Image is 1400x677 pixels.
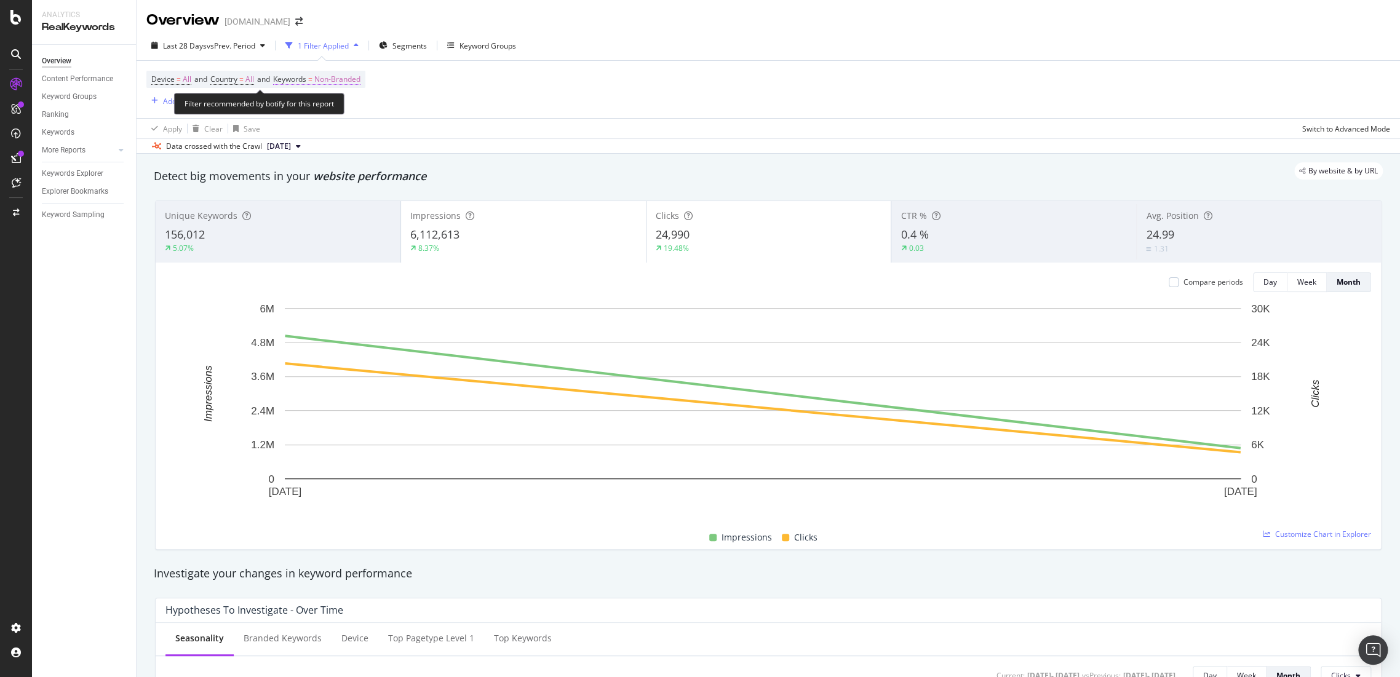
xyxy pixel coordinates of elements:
[42,208,127,221] a: Keyword Sampling
[146,93,196,108] button: Add Filter
[146,119,182,138] button: Apply
[257,74,270,84] span: and
[1153,243,1168,254] div: 1.31
[901,227,928,242] span: 0.4 %
[656,210,679,221] span: Clicks
[262,139,306,154] button: [DATE]
[228,119,260,138] button: Save
[1146,247,1151,251] img: Equal
[42,185,127,198] a: Explorer Bookmarks
[194,74,207,84] span: and
[146,10,220,31] div: Overview
[341,632,368,644] div: Device
[722,530,772,545] span: Impressions
[269,473,274,485] text: 0
[1275,529,1371,539] span: Customize Chart in Explorer
[151,74,175,84] span: Device
[1251,303,1270,314] text: 30K
[1251,439,1264,451] text: 6K
[251,439,274,451] text: 1.2M
[295,17,303,26] div: arrow-right-arrow-left
[42,20,126,34] div: RealKeywords
[280,36,364,55] button: 1 Filter Applied
[251,405,274,417] text: 2.4M
[210,74,237,84] span: Country
[163,96,196,106] div: Add Filter
[251,337,274,349] text: 4.8M
[165,604,343,616] div: Hypotheses to Investigate - Over Time
[656,227,690,242] span: 24,990
[42,10,126,20] div: Analytics
[1310,379,1321,408] text: Clicks
[1327,272,1371,292] button: Month
[1146,210,1198,221] span: Avg. Position
[267,141,291,152] span: 2025 Sep. 1st
[308,74,312,84] span: =
[42,55,71,68] div: Overview
[42,90,127,103] a: Keyword Groups
[163,124,182,134] div: Apply
[174,93,344,114] div: Filter recommended by botify for this report
[410,210,461,221] span: Impressions
[392,41,427,51] span: Segments
[42,144,115,157] a: More Reports
[42,126,74,139] div: Keywords
[459,41,516,51] div: Keyword Groups
[388,632,474,644] div: Top pagetype Level 1
[1183,277,1243,287] div: Compare periods
[494,632,552,644] div: Top Keywords
[1297,119,1390,138] button: Switch to Advanced Mode
[42,144,86,157] div: More Reports
[42,126,127,139] a: Keywords
[42,73,113,85] div: Content Performance
[410,227,459,242] span: 6,112,613
[165,227,205,242] span: 156,012
[418,243,439,253] div: 8.37%
[188,119,223,138] button: Clear
[183,71,191,88] span: All
[1253,272,1287,292] button: Day
[146,36,270,55] button: Last 28 DaysvsPrev. Period
[1337,277,1361,287] div: Month
[442,36,521,55] button: Keyword Groups
[42,208,105,221] div: Keyword Sampling
[173,243,194,253] div: 5.07%
[794,530,817,545] span: Clicks
[239,74,244,84] span: =
[1302,124,1390,134] div: Switch to Advanced Mode
[165,210,237,221] span: Unique Keywords
[1146,227,1174,242] span: 24.99
[204,124,223,134] div: Clear
[374,36,432,55] button: Segments
[42,167,127,180] a: Keywords Explorer
[154,566,1383,582] div: Investigate your changes in keyword performance
[273,74,306,84] span: Keywords
[165,302,1361,516] svg: A chart.
[42,185,108,198] div: Explorer Bookmarks
[166,141,262,152] div: Data crossed with the Crawl
[177,74,181,84] span: =
[314,71,360,88] span: Non-Branded
[909,243,923,253] div: 0.03
[1251,473,1257,485] text: 0
[269,485,302,497] text: [DATE]
[1251,337,1270,349] text: 24K
[1308,167,1378,175] span: By website & by URL
[1251,405,1270,417] text: 12K
[163,41,207,51] span: Last 28 Days
[42,73,127,85] a: Content Performance
[42,167,103,180] div: Keywords Explorer
[244,632,322,644] div: Branded Keywords
[1297,277,1316,287] div: Week
[901,210,926,221] span: CTR %
[202,365,214,422] text: Impressions
[298,41,349,51] div: 1 Filter Applied
[260,303,274,314] text: 6M
[251,371,274,382] text: 3.6M
[1251,371,1270,382] text: 18K
[207,41,255,51] span: vs Prev. Period
[225,15,290,28] div: [DOMAIN_NAME]
[175,632,224,644] div: Seasonality
[42,108,69,121] div: Ranking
